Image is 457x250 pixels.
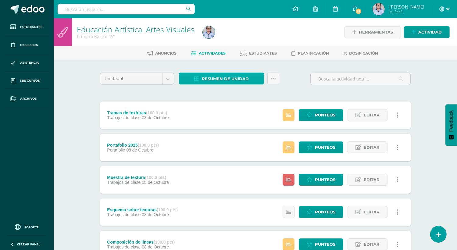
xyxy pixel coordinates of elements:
span: 08 de Octubre [142,180,169,185]
span: Trabajos de clase [107,180,141,185]
span: Estudiantes [249,51,277,55]
a: Mis cursos [5,72,49,90]
span: 08 de Octubre [142,245,169,249]
a: Actividades [191,48,226,58]
span: Soporte [25,225,39,229]
a: Punteos [299,141,343,153]
span: 08 de Octubre [142,115,169,120]
a: Archivos [5,90,49,108]
a: Planificación [292,48,329,58]
span: Mis cursos [20,78,40,83]
strong: (100.0 pts) [157,207,178,212]
span: Trabajos de clase [107,212,141,217]
span: Planificación [298,51,329,55]
span: Trabajos de clase [107,245,141,249]
a: Herramientas [345,26,401,38]
a: Soporte [7,223,46,231]
span: Actividad [418,27,442,38]
button: Feedback - Mostrar encuesta [445,104,457,146]
div: Primero Básico 'A' [77,34,195,39]
a: Punteos [299,174,343,186]
span: Punteos [315,206,335,218]
div: Muestra de textura [107,175,169,180]
span: Dosificación [349,51,378,55]
a: Estudiantes [5,18,49,36]
span: Feedback [448,110,454,132]
span: Disciplina [20,43,38,48]
span: Mi Perfil [389,9,424,14]
strong: (100.0 pts) [146,110,167,115]
h1: Educación Artística: Artes Visuales [77,25,195,34]
a: Disciplina [5,36,49,54]
div: Esquema sobre texturas [107,207,178,212]
span: Punteos [315,239,335,250]
a: Actividad [404,26,450,38]
a: Resumen de unidad [179,73,264,84]
span: Actividades [199,51,226,55]
span: Trabajos de clase [107,115,141,120]
a: Unidad 4 [100,73,174,84]
span: 08 de Octubre [126,148,153,152]
span: Punteos [315,109,335,121]
span: Estudiantes [20,25,42,30]
a: Educación Artística: Artes Visuales [77,24,195,34]
a: Anuncios [147,48,177,58]
span: 35 [355,8,362,15]
strong: (100.0 pts) [145,175,166,180]
div: Portafolio 2025 [107,143,159,148]
span: Archivos [20,96,37,101]
strong: (100.0 pts) [138,143,159,148]
img: 1dda184af6efa5d482d83f07e0e6c382.png [203,26,215,38]
span: Herramientas [359,27,393,38]
span: [PERSON_NAME] [389,4,424,10]
a: Punteos [299,206,343,218]
span: Editar [364,206,380,218]
span: Editar [364,239,380,250]
span: Editar [364,109,380,121]
div: Tramas de texturas [107,110,169,115]
strong: (100.0 pts) [154,240,175,245]
span: Unidad 4 [105,73,158,84]
img: 1dda184af6efa5d482d83f07e0e6c382.png [373,3,385,15]
span: Editar [364,174,380,185]
input: Busca la actividad aquí... [311,73,410,85]
span: 08 de Octubre [142,212,169,217]
span: Punteos [315,142,335,153]
span: Cerrar panel [17,242,40,246]
span: Anuncios [155,51,177,55]
div: Composición de lineas [107,240,175,245]
a: Asistencia [5,54,49,72]
span: Editar [364,142,380,153]
a: Dosificación [344,48,378,58]
a: Punteos [299,109,343,121]
input: Busca un usuario... [58,4,195,14]
span: Portafolio [107,148,125,152]
span: Resumen de unidad [202,73,249,84]
span: Punteos [315,174,335,185]
span: Asistencia [20,60,39,65]
a: Estudiantes [241,48,277,58]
